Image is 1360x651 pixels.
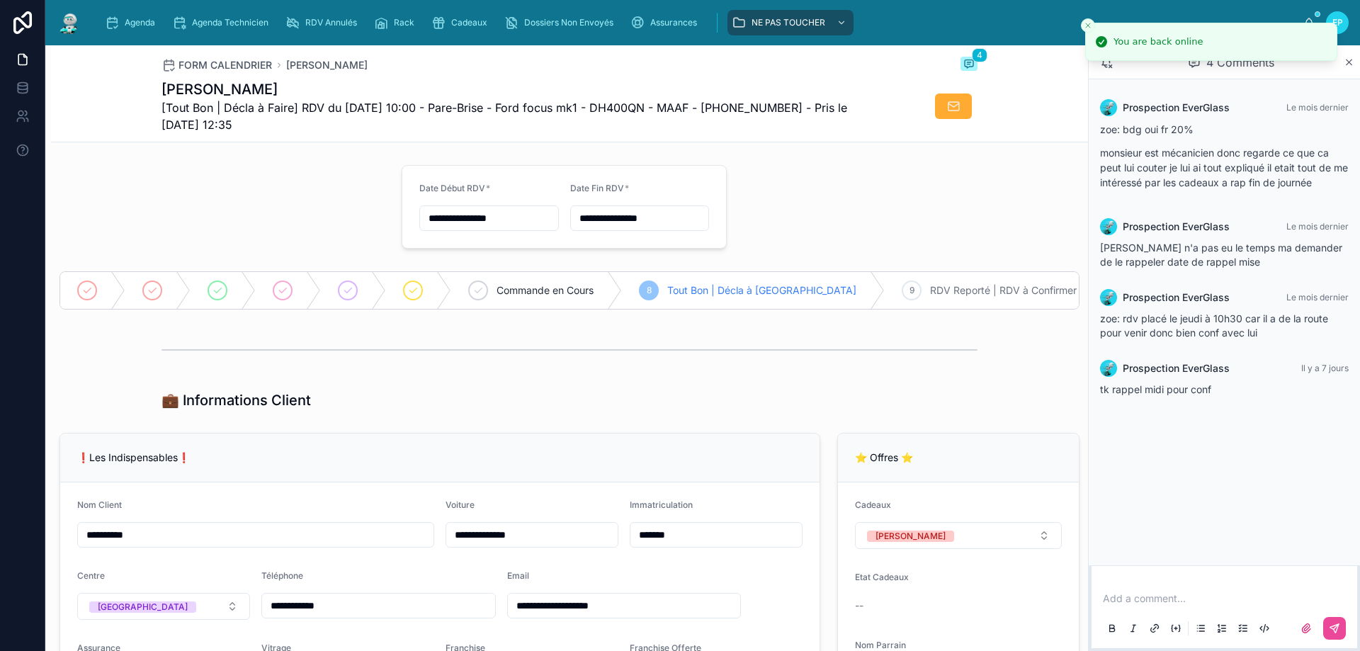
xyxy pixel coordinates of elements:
span: -- [855,599,863,613]
span: Tout Bon | Décla à [GEOGRAPHIC_DATA] [667,283,856,298]
span: Il y a 7 jours [1301,363,1349,373]
a: Agenda [101,10,165,35]
div: You are back online [1113,35,1203,49]
span: Prospection EverGlass [1123,101,1230,115]
a: Assurances [626,10,707,35]
img: App logo [57,11,82,34]
span: Agenda [125,17,155,28]
p: monsieur est mécanicien donc regarde ce que ca peut lui couter je lui ai tout expliqué il etait t... [1100,145,1349,190]
span: Le mois dernier [1286,221,1349,232]
span: Prospection EverGlass [1123,361,1230,375]
span: Date Début RDV [419,183,485,193]
span: Cadeaux [451,17,487,28]
span: 4 [972,48,987,62]
span: Cadeaux [855,499,891,510]
button: Select Button [855,522,1062,549]
span: Rack [394,17,414,28]
span: Immatriculation [630,499,693,510]
span: Agenda Technicien [192,17,268,28]
span: Commande en Cours [497,283,594,298]
h1: [PERSON_NAME] [161,79,871,99]
span: Assurances [650,17,697,28]
div: scrollable content [93,7,1303,38]
span: Date Fin RDV [570,183,624,193]
div: [GEOGRAPHIC_DATA] [98,601,188,613]
span: 4 Comments [1206,54,1274,71]
span: FORM CALENDRIER [178,58,272,72]
span: ⭐ Offres ⭐ [855,451,913,463]
button: Select Button [77,593,250,620]
span: NE PAS TOUCHER [752,17,825,28]
span: Dossiers Non Envoyés [524,17,613,28]
span: 9 [909,285,914,296]
span: Téléphone [261,570,303,581]
span: [Tout Bon | Décla à Faire] RDV du [DATE] 10:00 - Pare-Brise - Ford focus mk1 - DH400QN - MAAF - [... [161,99,871,133]
h1: 💼 Informations Client [161,390,311,410]
div: [PERSON_NAME] [875,531,946,542]
a: Agenda Technicien [168,10,278,35]
span: Le mois dernier [1286,102,1349,113]
a: FORM CALENDRIER [161,58,272,72]
p: zoe: bdg oui fr 20% [1100,122,1349,137]
span: zoe: rdv placé le jeudi à 10h30 car il a de la route pour venir donc bien conf avec lui [1100,312,1328,339]
a: Dossiers Non Envoyés [500,10,623,35]
span: RDV Reporté | RDV à Confirmer [930,283,1077,298]
span: RDV Annulés [305,17,357,28]
a: [PERSON_NAME] [286,58,368,72]
span: Voiture [446,499,475,510]
span: Prospection EverGlass [1123,220,1230,234]
span: tk rappel midi pour conf [1100,383,1211,395]
a: Cadeaux [427,10,497,35]
span: Nom Parrain [855,640,906,650]
span: Email [507,570,529,581]
span: EP [1332,17,1343,28]
span: ❗Les Indispensables❗ [77,451,190,463]
a: Rack [370,10,424,35]
a: NE PAS TOUCHER [727,10,854,35]
button: 4 [960,57,977,74]
span: Le mois dernier [1286,292,1349,302]
span: Nom Client [77,499,122,510]
span: Prospection EverGlass [1123,290,1230,305]
a: RDV Annulés [281,10,367,35]
button: Close toast [1081,18,1095,33]
span: Etat Cadeaux [855,572,909,582]
span: [PERSON_NAME] n'a pas eu le temps ma demander de le rappeler date de rappel mise [1100,242,1342,268]
span: 8 [647,285,652,296]
span: Centre [77,570,105,581]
